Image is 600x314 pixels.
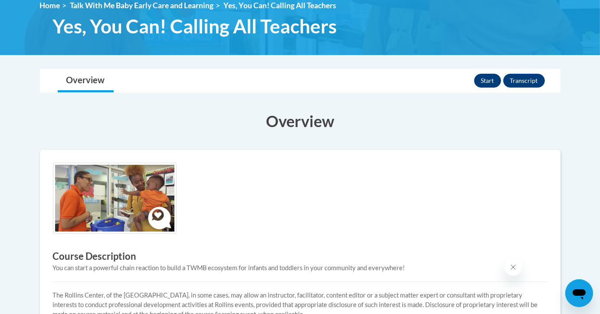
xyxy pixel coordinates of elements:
iframe: Button to launch messaging window [565,279,593,307]
span: Yes, You Can! Calling All Teachers [224,1,337,10]
a: Overview [58,69,114,92]
button: Transcript [503,74,545,88]
a: Talk With Me Baby Early Care and Learning [70,1,214,10]
a: Home [40,1,60,10]
h3: Course Description [53,250,548,263]
iframe: Close message [505,258,522,276]
div: You can start a powerful chain reaction to build a TWMB ecosystem for infants and toddlers in you... [53,263,548,273]
span: Hi. How can we help? [5,6,70,13]
img: Course logo image [53,163,177,234]
h3: Overview [40,110,561,132]
span: Yes, You Can! Calling All Teachers [53,15,337,38]
button: Start [474,74,501,88]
